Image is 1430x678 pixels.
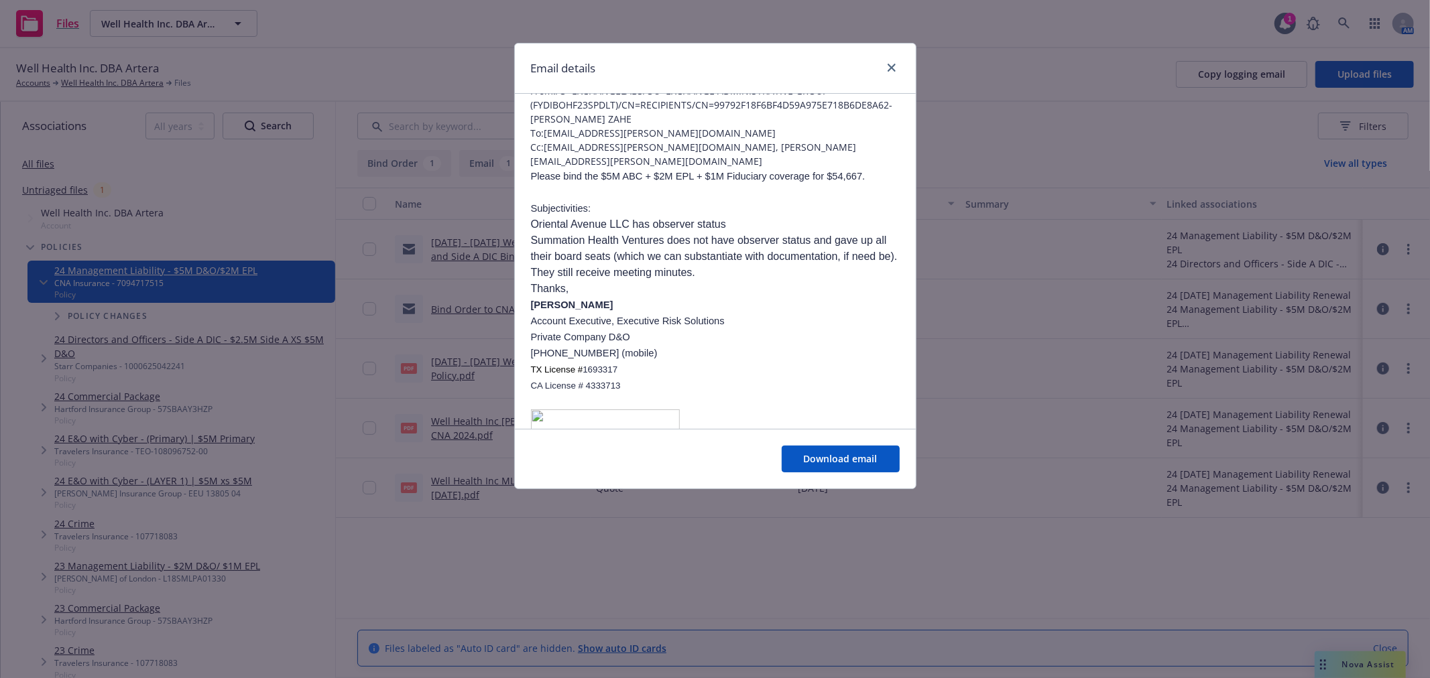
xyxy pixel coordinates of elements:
span: TX License # [531,364,583,375]
li: Oriental Avenue LLC has observer status [531,216,900,232]
a: close [884,60,900,76]
h1: Email details [531,60,596,77]
li: Summation Health Ventures does not have observer status and gave up all their board seats (which ... [531,232,900,281]
span: Cc: [EMAIL_ADDRESS][PERSON_NAME][DOMAIN_NAME], [PERSON_NAME][EMAIL_ADDRESS][PERSON_NAME][DOMAIN_N... [531,140,900,168]
span: 1693317 [583,364,617,375]
img: image001.png@01DB23EE.8C200960 [531,409,680,431]
span: Please bind the $5M ABC + $2M EPL + $1M Fiduciary coverage for $54,667. [531,171,866,182]
span: To: [EMAIL_ADDRESS][PERSON_NAME][DOMAIN_NAME] [531,126,900,140]
span: Private Company D&O [531,332,630,342]
span: Download email [804,452,878,465]
span: [PHONE_NUMBER] (mobile) [531,348,658,358]
span: Subjectivities: [531,203,591,214]
button: Download email [782,446,900,472]
span: [PERSON_NAME] [531,299,613,310]
p: Thanks, [531,281,900,297]
span: CA License # 4333713 [531,381,621,391]
span: From: /O=EXCHANGELABS/OU=EXCHANGE ADMINISTRATIVE GROUP (FYDIBOHF23SPDLT)/CN=RECIPIENTS/CN=99792F1... [531,84,900,126]
span: Account Executive, Executive Risk Solutions [531,316,725,326]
